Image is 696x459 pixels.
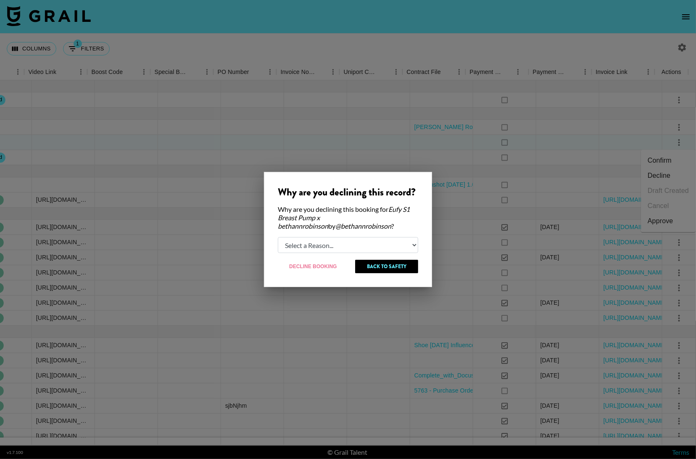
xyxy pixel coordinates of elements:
[278,205,418,230] div: Why are you declining this booking for by ?
[278,205,410,230] em: Eufy S1 Breast Pump x bethannrobinson
[335,222,391,230] em: @ bethannrobinson
[355,260,418,273] button: Back to Safety
[278,186,418,198] div: Why are you declining this record?
[278,260,348,273] button: Decline Booking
